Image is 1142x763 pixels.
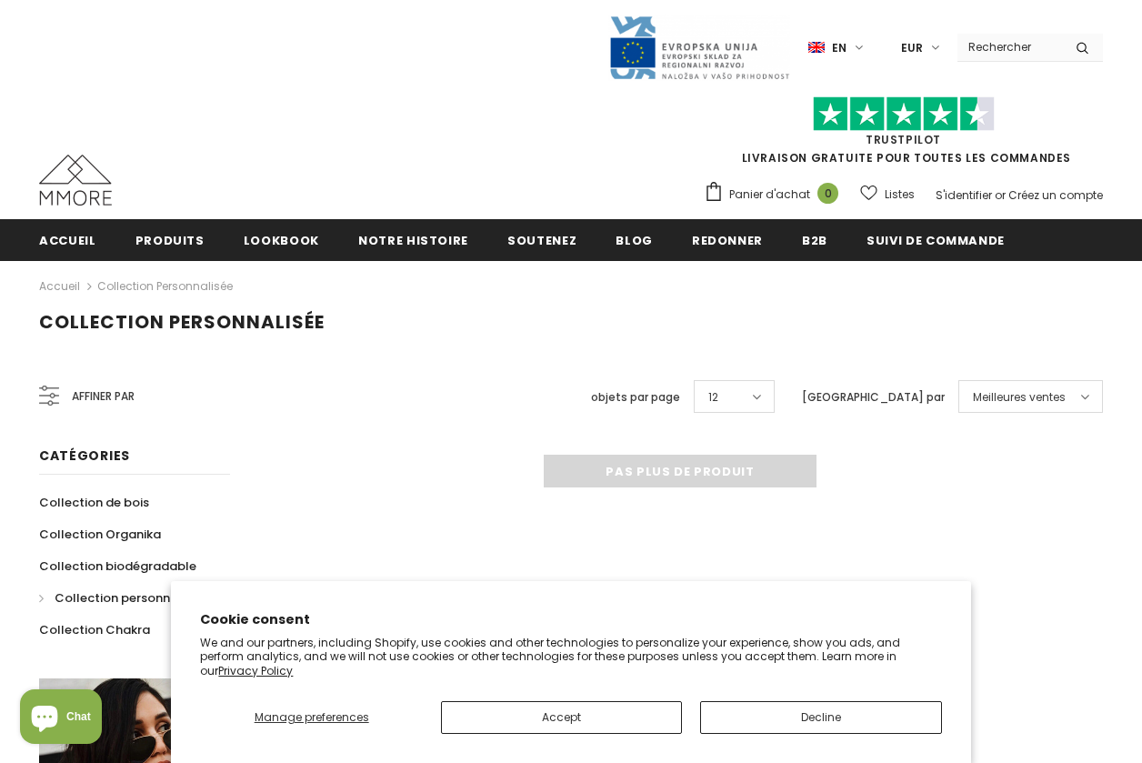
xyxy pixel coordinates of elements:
label: [GEOGRAPHIC_DATA] par [802,388,945,407]
span: Collection Chakra [39,621,150,638]
a: Accueil [39,276,80,297]
a: Javni Razpis [608,39,790,55]
a: S'identifier [936,187,992,203]
span: or [995,187,1006,203]
label: objets par page [591,388,680,407]
button: Manage preferences [200,701,423,734]
span: Produits [135,232,205,249]
span: Blog [616,232,653,249]
a: Blog [616,219,653,260]
a: Collection de bois [39,487,149,518]
span: Meilleures ventes [973,388,1066,407]
a: soutenez [507,219,576,260]
h2: Cookie consent [200,610,941,629]
span: Collection de bois [39,494,149,511]
span: Notre histoire [358,232,468,249]
a: Collection biodégradable [39,550,196,582]
span: Suivi de commande [867,232,1005,249]
a: Accueil [39,219,96,260]
img: i-lang-1.png [808,40,825,55]
span: Lookbook [244,232,319,249]
a: TrustPilot [866,132,941,147]
a: Collection personnalisée [97,278,233,294]
a: Créez un compte [1008,187,1103,203]
span: Collection Organika [39,526,161,543]
span: 12 [708,388,718,407]
a: Notre histoire [358,219,468,260]
span: LIVRAISON GRATUITE POUR TOUTES LES COMMANDES [704,105,1103,166]
a: Privacy Policy [218,663,293,678]
span: Affiner par [72,387,135,407]
a: Collection Organika [39,518,161,550]
a: Suivi de commande [867,219,1005,260]
a: Collection personnalisée [39,582,205,614]
span: Redonner [692,232,763,249]
span: en [832,39,846,57]
img: Javni Razpis [608,15,790,81]
span: Collection biodégradable [39,557,196,575]
span: Manage preferences [255,709,369,725]
span: 0 [817,183,838,204]
button: Accept [441,701,682,734]
a: Produits [135,219,205,260]
a: Lookbook [244,219,319,260]
a: Panier d'achat 0 [704,181,847,208]
a: Redonner [692,219,763,260]
p: We and our partners, including Shopify, use cookies and other technologies to personalize your ex... [200,636,941,678]
inbox-online-store-chat: Shopify online store chat [15,689,107,748]
input: Search Site [957,34,1062,60]
a: Listes [860,178,915,210]
button: Decline [700,701,941,734]
img: Cas MMORE [39,155,112,206]
img: Faites confiance aux étoiles pilotes [813,96,995,132]
span: Accueil [39,232,96,249]
span: Panier d'achat [729,186,810,204]
span: soutenez [507,232,576,249]
span: Collection personnalisée [39,309,325,335]
span: Listes [885,186,915,204]
span: B2B [802,232,827,249]
span: EUR [901,39,923,57]
a: Collection Chakra [39,614,150,646]
span: Catégories [39,447,130,465]
span: Collection personnalisée [55,589,205,607]
a: B2B [802,219,827,260]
